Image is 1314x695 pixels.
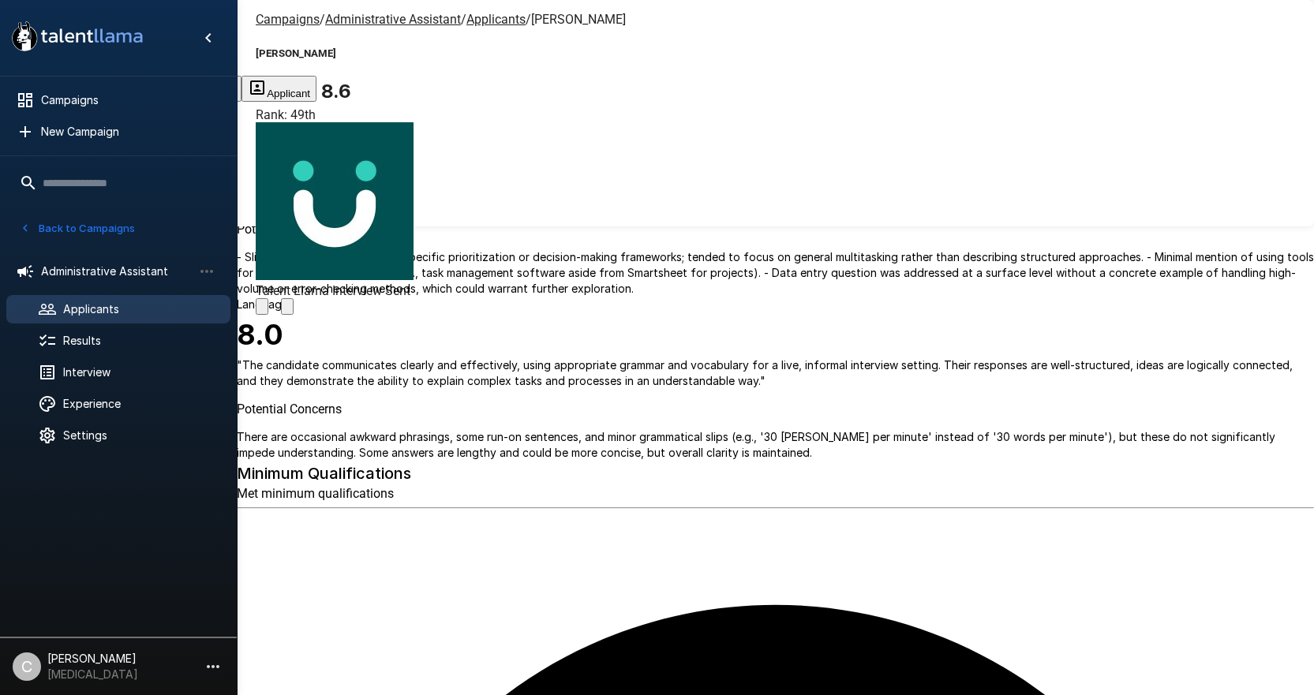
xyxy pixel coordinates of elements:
p: Potential Concerns [237,402,1314,417]
span: [PERSON_NAME] [531,12,626,27]
span: / [320,12,325,27]
u: Administrative Assistant [325,12,461,27]
h6: Minimum Qualifications [237,461,1314,486]
span: / [526,12,531,27]
p: Potential Concerns [237,222,1314,237]
p: " The candidate communicates clearly and effectively, using appropriate grammar and vocabulary fo... [237,357,1314,389]
u: Applicants [466,12,526,27]
button: Applicant [241,76,316,102]
span: Met minimum qualifications [237,486,394,501]
p: Language [237,297,1314,312]
p: There are occasional awkward phrasings, some run-on sentences, and minor grammatical slips (e.g.,... [237,429,1314,461]
span: / [461,12,466,27]
h6: 8.0 [237,312,1314,358]
u: Campaigns [256,12,320,27]
button: Archive Applicant [256,298,268,315]
p: - Slight lack of detail regarding specific prioritization or decision-making frameworks; tended t... [237,249,1314,297]
button: Change Stage [281,298,294,315]
b: [PERSON_NAME] [256,47,336,59]
span: Talent Llama Interview Sent [256,283,410,298]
